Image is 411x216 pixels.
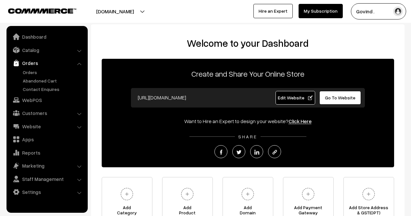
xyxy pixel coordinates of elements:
a: Customers [8,107,85,119]
span: Edit Website [278,95,313,100]
a: Abandoned Cart [21,77,85,84]
img: plus.svg [360,185,378,203]
button: [DOMAIN_NAME] [73,3,157,19]
a: Website [8,121,85,132]
img: plus.svg [118,185,136,203]
a: My Subscription [299,4,343,18]
span: Go To Website [325,95,355,100]
span: SHARE [235,134,261,139]
a: Contact Enquires [21,86,85,93]
a: Staff Management [8,173,85,185]
a: Hire an Expert [253,4,293,18]
button: Govind . [351,3,406,19]
a: Apps [8,133,85,145]
a: WebPOS [8,94,85,106]
a: Orders [8,57,85,69]
p: Create and Share Your Online Store [102,68,394,80]
div: Want to Hire an Expert to design your website? [102,117,394,125]
img: plus.svg [178,185,196,203]
a: Settings [8,186,85,198]
img: user [393,6,403,16]
a: Dashboard [8,31,85,43]
a: Go To Website [319,91,361,105]
a: Reports [8,147,85,159]
img: COMMMERCE [8,8,76,13]
img: plus.svg [239,185,257,203]
h2: Welcome to your Dashboard [97,37,398,49]
a: Edit Website [276,91,315,105]
img: plus.svg [299,185,317,203]
a: COMMMERCE [8,6,65,14]
a: Click Here [289,118,312,124]
a: Orders [21,69,85,76]
a: Marketing [8,160,85,172]
a: Catalog [8,44,85,56]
